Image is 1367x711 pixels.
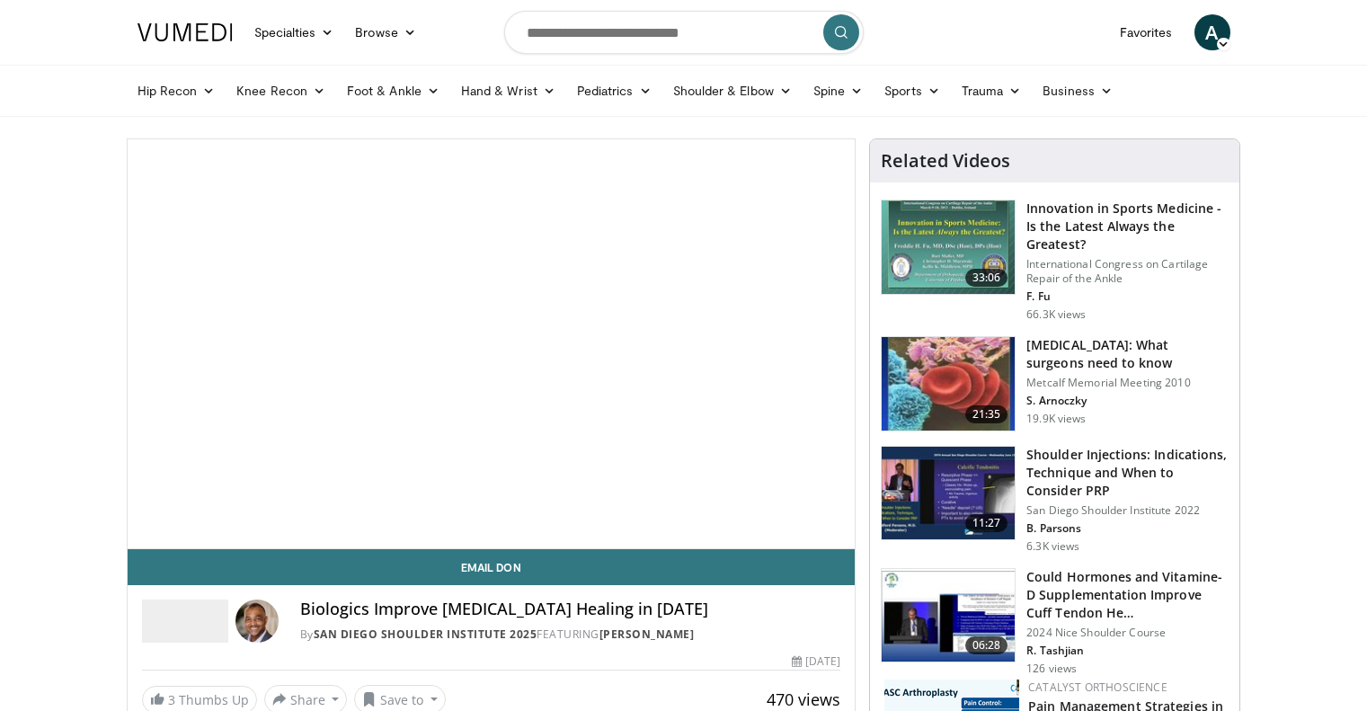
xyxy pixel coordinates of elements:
p: S. Arnoczky [1026,394,1229,408]
p: San Diego Shoulder Institute 2022 [1026,503,1229,518]
a: Pediatrics [566,73,662,109]
h3: Innovation in Sports Medicine - Is the Latest Always the Greatest? [1026,200,1229,253]
img: San Diego Shoulder Institute 2025 [142,600,228,643]
a: Browse [344,14,427,50]
a: 33:06 Innovation in Sports Medicine - Is the Latest Always the Greatest? International Congress o... [881,200,1229,322]
p: 126 views [1026,662,1077,676]
video-js: Video Player [128,139,856,549]
a: Shoulder & Elbow [662,73,803,109]
a: 21:35 [MEDICAL_DATA]: What surgeons need to know Metcalf Memorial Meeting 2010 S. Arnoczky 19.9K ... [881,336,1229,431]
a: Sports [874,73,951,109]
img: 17de1c7f-59a1-4573-aa70-5b679b1889c6.150x105_q85_crop-smart_upscale.jpg [882,569,1015,662]
div: By FEATURING [300,627,841,643]
p: 6.3K views [1026,539,1079,554]
div: [DATE] [792,653,840,670]
img: 0c794cab-9135-4761-9c1d-251fe1ec8b0b.150x105_q85_crop-smart_upscale.jpg [882,447,1015,540]
p: 2024 Nice Shoulder Course [1026,626,1229,640]
p: B. Parsons [1026,521,1229,536]
p: International Congress on Cartilage Repair of the Ankle [1026,257,1229,286]
h4: Biologics Improve [MEDICAL_DATA] Healing in [DATE] [300,600,841,619]
a: Favorites [1109,14,1184,50]
p: F. Fu [1026,289,1229,304]
span: 21:35 [965,405,1008,423]
a: 06:28 Could Hormones and Vitamine-D Supplementation Improve Cuff Tendon He… 2024 Nice Shoulder Co... [881,568,1229,676]
a: Catalyst OrthoScience [1028,680,1167,695]
a: Hand & Wrist [450,73,566,109]
a: Business [1032,73,1123,109]
a: 11:27 Shoulder Injections: Indications, Technique and When to Consider PRP San Diego Shoulder Ins... [881,446,1229,554]
h3: [MEDICAL_DATA]: What surgeons need to know [1026,336,1229,372]
input: Search topics, interventions [504,11,864,54]
span: 11:27 [965,514,1008,532]
h3: Could Hormones and Vitamine-D Supplementation Improve Cuff Tendon He… [1026,568,1229,622]
span: 3 [168,691,175,708]
a: Email Don [128,549,856,585]
p: 19.9K views [1026,412,1086,426]
p: Metcalf Memorial Meeting 2010 [1026,376,1229,390]
a: San Diego Shoulder Institute 2025 [314,627,537,642]
h3: Shoulder Injections: Indications, Technique and When to Consider PRP [1026,446,1229,500]
a: Knee Recon [226,73,336,109]
a: Hip Recon [127,73,226,109]
p: 66.3K views [1026,307,1086,322]
img: plasma_3.png.150x105_q85_crop-smart_upscale.jpg [882,337,1015,431]
img: Avatar [235,600,279,643]
a: Foot & Ankle [336,73,450,109]
img: VuMedi Logo [138,23,233,41]
img: Title_Dublin_VuMedi_1.jpg.150x105_q85_crop-smart_upscale.jpg [882,200,1015,294]
a: Specialties [244,14,345,50]
a: A [1194,14,1230,50]
span: 33:06 [965,269,1008,287]
a: Spine [803,73,874,109]
span: 470 views [767,689,840,710]
p: R. Tashjian [1026,644,1229,658]
a: [PERSON_NAME] [599,627,695,642]
h4: Related Videos [881,150,1010,172]
span: 06:28 [965,636,1008,654]
a: Trauma [951,73,1033,109]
